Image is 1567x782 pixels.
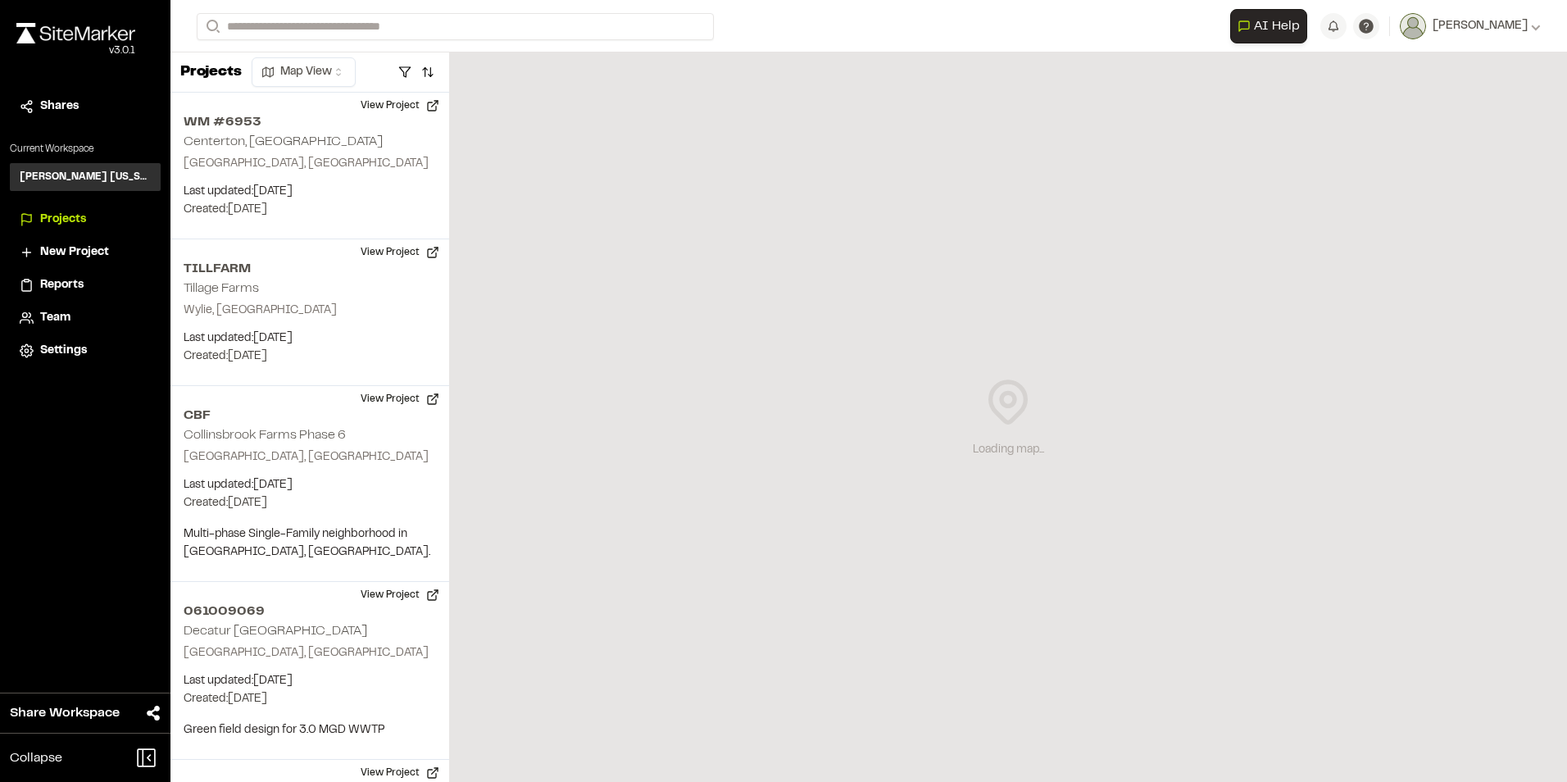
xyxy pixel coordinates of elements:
span: AI Help [1254,16,1300,36]
h2: Collinsbrook Farms Phase 6 [184,430,346,441]
span: Projects [40,211,86,229]
div: Open AI Assistant [1230,9,1314,43]
span: Shares [40,98,79,116]
p: Last updated: [DATE] [184,183,436,201]
a: Shares [20,98,151,116]
span: [PERSON_NAME] [1433,17,1528,35]
p: Wylie, [GEOGRAPHIC_DATA] [184,302,436,320]
p: [GEOGRAPHIC_DATA], [GEOGRAPHIC_DATA] [184,155,436,173]
img: rebrand.png [16,23,135,43]
button: Search [197,13,226,40]
h2: Centerton, [GEOGRAPHIC_DATA] [184,136,383,148]
p: Last updated: [DATE] [184,330,436,348]
div: Oh geez...please don't... [16,43,135,58]
h2: TILLFARM [184,259,436,279]
p: Projects [180,61,242,84]
span: Team [40,309,70,327]
a: Team [20,309,151,327]
a: Projects [20,211,151,229]
h3: [PERSON_NAME] [US_STATE] [20,170,151,184]
p: Last updated: [DATE] [184,672,436,690]
button: [PERSON_NAME] [1400,13,1541,39]
p: Current Workspace [10,142,161,157]
a: New Project [20,243,151,261]
h2: CBF [184,406,436,425]
button: Open AI Assistant [1230,9,1307,43]
button: View Project [351,386,449,412]
h2: 061009069 [184,602,436,621]
p: Created: [DATE] [184,348,436,366]
p: Last updated: [DATE] [184,476,436,494]
h2: WM #6953 [184,112,436,132]
p: Created: [DATE] [184,690,436,708]
span: Share Workspace [10,703,120,723]
a: Settings [20,342,151,360]
div: Loading map... [973,441,1044,459]
h2: Decatur [GEOGRAPHIC_DATA] [184,625,367,637]
span: Collapse [10,748,62,768]
img: User [1400,13,1426,39]
h2: Tillage Farms [184,283,259,294]
span: Reports [40,276,84,294]
a: Reports [20,276,151,294]
p: Green field design for 3.0 MGD WWTP [184,721,436,739]
p: Created: [DATE] [184,201,436,219]
p: [GEOGRAPHIC_DATA], [GEOGRAPHIC_DATA] [184,448,436,466]
p: [GEOGRAPHIC_DATA], [GEOGRAPHIC_DATA] [184,644,436,662]
span: Settings [40,342,87,360]
p: Multi-phase Single-Family neighborhood in [GEOGRAPHIC_DATA], [GEOGRAPHIC_DATA]. [184,525,436,561]
button: View Project [351,582,449,608]
button: View Project [351,239,449,266]
p: Created: [DATE] [184,494,436,512]
button: View Project [351,93,449,119]
span: New Project [40,243,109,261]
